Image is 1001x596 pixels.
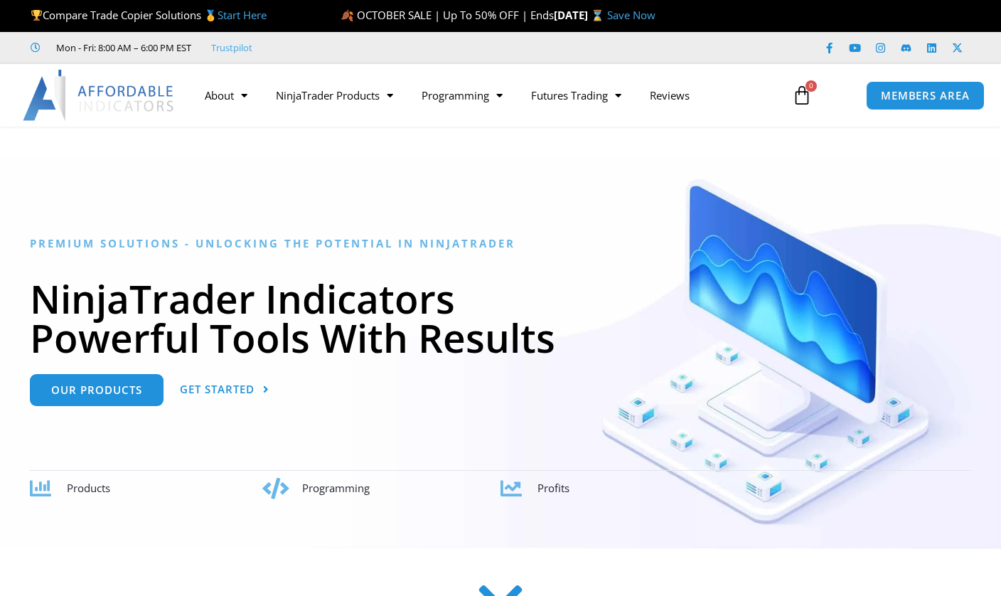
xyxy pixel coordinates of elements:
nav: Menu [191,79,781,112]
h6: Premium Solutions - Unlocking the Potential in NinjaTrader [30,237,972,250]
a: NinjaTrader Products [262,79,407,112]
a: MEMBERS AREA [866,81,985,110]
span: Our Products [51,385,142,395]
span: Mon - Fri: 8:00 AM – 6:00 PM EST [53,39,191,56]
a: Our Products [30,374,164,406]
span: Products [67,481,110,495]
a: Trustpilot [211,39,252,56]
a: Futures Trading [517,79,636,112]
a: Save Now [607,8,655,22]
span: Profits [537,481,569,495]
img: 🏆 [31,10,42,21]
strong: [DATE] ⌛ [554,8,607,22]
a: About [191,79,262,112]
span: Compare Trade Copier Solutions 🥇 [31,8,267,22]
img: LogoAI | Affordable Indicators – NinjaTrader [23,70,176,121]
span: MEMBERS AREA [881,90,970,101]
h1: NinjaTrader Indicators Powerful Tools With Results [30,279,972,357]
span: 🍂 OCTOBER SALE | Up To 50% OFF | Ends [341,8,554,22]
a: Programming [407,79,517,112]
span: Programming [302,481,370,495]
a: Start Here [218,8,267,22]
a: Get Started [180,374,269,406]
span: 0 [805,80,817,92]
a: Reviews [636,79,704,112]
a: 0 [771,75,833,116]
span: Get Started [180,384,255,395]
